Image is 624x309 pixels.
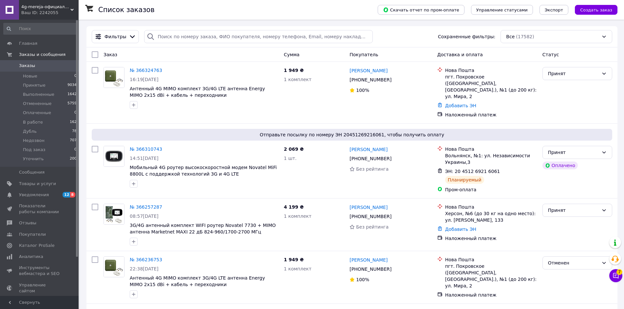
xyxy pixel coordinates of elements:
[284,77,312,82] span: 1 комплект
[542,162,578,169] div: Оплачено
[74,73,77,79] span: 0
[445,235,537,242] div: Наложенный платеж
[19,203,61,215] span: Показатели работы компании
[548,259,599,266] div: Отменен
[130,275,265,287] a: Антенный 4G MIMO комплект 3G/4G LTE антенна Energy MIMO 2x15 dBi + кабель + переходники
[104,33,126,40] span: Фильтры
[445,292,537,298] div: Наложенный платеж
[23,119,43,125] span: В работе
[350,146,388,153] a: [PERSON_NAME]
[104,52,117,57] span: Заказ
[104,67,124,88] a: Фото товару
[438,33,495,40] span: Сохраненные фильтры:
[19,41,37,46] span: Главная
[23,156,44,162] span: Уточнить
[445,152,537,165] div: Вольнянск, №1: ул. Независимости Украины,3
[284,214,312,219] span: 1 комплект
[445,112,537,118] div: Наложенный платеж
[21,10,79,16] div: Ваш ID: 2242055
[350,77,391,82] span: [PHONE_NUMBER]
[350,257,388,263] a: [PERSON_NAME]
[70,156,77,162] span: 200
[580,8,612,12] span: Создать заказ
[350,266,391,272] span: [PHONE_NUMBER]
[23,147,45,153] span: Под заказ
[130,214,159,219] span: 08:57[DATE]
[445,169,500,174] span: ЭН: 20 4512 6921 6061
[445,263,537,289] div: пгт. Покровское ([GEOGRAPHIC_DATA], [GEOGRAPHIC_DATA].), №1 (до 200 кг): ул. Мира, 2
[67,82,77,88] span: 9034
[356,88,369,93] span: 100%
[548,207,599,214] div: Принят
[70,138,77,144] span: 707
[130,146,162,152] a: № 366310743
[67,101,77,107] span: 5759
[130,257,162,262] a: № 366236753
[19,181,56,187] span: Товары и услуги
[144,30,372,43] input: Поиск по номеру заказа, ФИО покупателя, номеру телефона, Email, номеру накладной
[98,6,155,14] h1: Список заказов
[70,119,77,125] span: 162
[445,210,537,223] div: Херсон, №6 (до 30 кг на одно место): ул. [PERSON_NAME], 133
[104,256,124,277] a: Фото товару
[378,5,464,15] button: Скачать отчет по пром-оплате
[445,204,537,210] div: Нова Пошта
[445,146,537,152] div: Нова Пошта
[284,68,304,73] span: 1 949 ₴
[19,52,66,58] span: Заказы и сообщения
[476,8,528,12] span: Управление статусами
[350,52,378,57] span: Покупатель
[445,186,537,193] div: Пром-оплата
[19,192,49,198] span: Уведомления
[506,33,515,40] span: Все
[356,224,388,230] span: Без рейтинга
[284,146,304,152] span: 2 069 ₴
[23,110,51,116] span: Оплаченные
[445,256,537,263] div: Нова Пошта
[445,103,476,108] a: Добавить ЭН
[19,254,43,260] span: Аналитика
[445,67,537,74] div: Нова Пошта
[63,192,70,197] span: 12
[72,129,77,134] span: 78
[74,147,77,153] span: 0
[445,74,537,100] div: пгт. Покровское ([GEOGRAPHIC_DATA], [GEOGRAPHIC_DATA].), №1 (до 200 кг): ул. Мира, 2
[23,82,46,88] span: Принятые
[67,92,77,97] span: 1642
[19,232,46,237] span: Покупатели
[23,129,37,134] span: Дубль
[383,7,459,13] span: Скачать отчет по пром-оплате
[284,204,304,210] span: 4 199 ₴
[575,5,617,15] button: Создать заказ
[104,146,124,166] img: Фото товару
[3,23,77,35] input: Поиск
[539,5,568,15] button: Экспорт
[542,52,559,57] span: Статус
[350,204,388,211] a: [PERSON_NAME]
[616,269,622,275] span: 7
[284,156,297,161] span: 1 шт.
[548,70,599,77] div: Принят
[130,86,265,98] a: Антенный 4G MIMO комплект 3G/4G LTE антенна Energy MIMO 2x15 dBi + кабель + переходники
[19,282,61,294] span: Управление сайтом
[130,204,162,210] a: № 366257287
[568,7,617,12] a: Создать заказ
[130,266,159,271] span: 22:38[DATE]
[130,156,159,161] span: 14:51[DATE]
[130,77,159,82] span: 16:19[DATE]
[19,220,36,226] span: Отзывы
[284,257,304,262] span: 1 949 ₴
[284,266,312,271] span: 1 комплект
[21,4,70,10] span: 4g-mereja-официальный дилер компаний Vodafone, Kyivstar, Lifecell
[548,149,599,156] div: Принят
[130,223,276,234] a: 3G/4G антенный комплект WIFI роутер Novatel 7730 + MIMO антенна Marketnet MAXI 22 дБ 824-960/1700...
[19,63,35,69] span: Заказы
[284,52,300,57] span: Сумма
[94,131,610,138] span: Отправьте посылку по номеру ЭН 20451269216061, чтобы получить оплату
[23,138,45,144] span: Недозвон
[609,269,622,282] button: Чат с покупателем7
[104,257,124,277] img: Фото товару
